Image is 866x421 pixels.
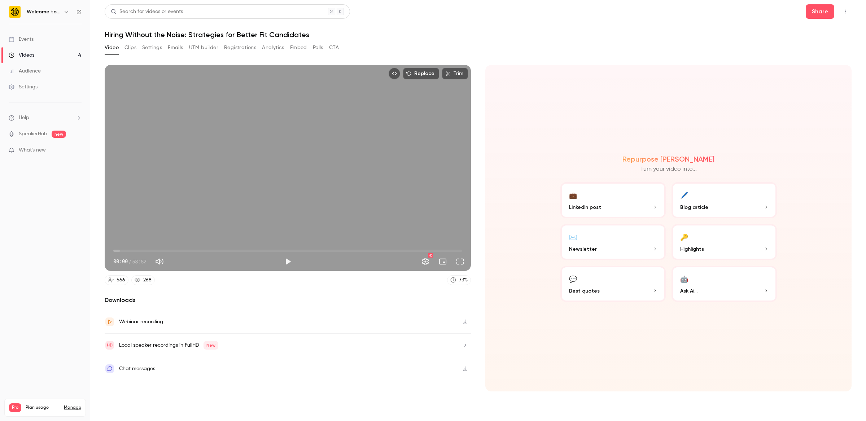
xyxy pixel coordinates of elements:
div: Videos [9,52,34,59]
div: 73 % [459,276,468,284]
button: CTA [329,42,339,53]
img: Welcome to the Jungle [9,6,21,18]
button: Settings [418,254,433,269]
div: 🖊️ [680,189,688,201]
span: What's new [19,146,46,154]
button: UTM builder [189,42,218,53]
button: Emails [168,42,183,53]
span: Blog article [680,203,708,211]
button: Embed video [389,68,400,79]
div: 268 [143,276,152,284]
button: 💬Best quotes [560,266,666,302]
a: SpeakerHub [19,130,47,138]
span: 00:00 [113,258,128,265]
span: / [128,258,131,265]
button: Registrations [224,42,256,53]
button: Share [806,4,834,19]
span: Help [19,114,29,122]
a: 73% [447,275,471,285]
button: Embed [290,42,307,53]
button: Analytics [262,42,284,53]
a: 566 [105,275,128,285]
button: Replace [403,68,439,79]
button: Video [105,42,119,53]
a: Manage [64,405,81,411]
button: 💼LinkedIn post [560,182,666,218]
div: Audience [9,67,41,75]
a: 268 [131,275,155,285]
span: new [52,131,66,138]
div: 💬 [569,273,577,284]
div: Webinar recording [119,317,163,326]
button: Full screen [453,254,467,269]
h2: Downloads [105,296,471,304]
span: New [204,341,218,350]
button: 🤖Ask Ai... [672,266,777,302]
span: Best quotes [569,287,600,295]
li: help-dropdown-opener [9,114,82,122]
span: Highlights [680,245,704,253]
h6: Welcome to the Jungle [27,8,61,16]
span: 58:52 [132,258,146,265]
div: ✉️ [569,231,577,242]
div: 💼 [569,189,577,201]
button: Trim [442,68,468,79]
span: Ask Ai... [680,287,697,295]
div: HD [428,253,433,258]
div: 🔑 [680,231,688,242]
button: Top Bar Actions [840,6,852,17]
h1: Hiring Without the Noise: Strategies for Better Fit Candidates [105,30,852,39]
div: Settings [9,83,38,91]
div: Chat messages [119,364,155,373]
span: Plan usage [26,405,60,411]
button: 🔑Highlights [672,224,777,260]
button: Settings [142,42,162,53]
div: 00:00 [113,258,146,265]
button: Mute [152,254,167,269]
span: LinkedIn post [569,203,601,211]
button: Play [281,254,295,269]
p: Turn your video into... [640,165,697,174]
iframe: Noticeable Trigger [73,147,82,154]
button: ✉️Newsletter [560,224,666,260]
button: Turn on miniplayer [436,254,450,269]
button: 🖊️Blog article [672,182,777,218]
span: Pro [9,403,21,412]
div: 🤖 [680,273,688,284]
div: 566 [117,276,125,284]
h2: Repurpose [PERSON_NAME] [622,155,714,163]
span: Newsletter [569,245,597,253]
div: Search for videos or events [111,8,183,16]
button: Clips [124,42,136,53]
div: Local speaker recordings in FullHD [119,341,218,350]
div: Events [9,36,34,43]
button: Polls [313,42,323,53]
